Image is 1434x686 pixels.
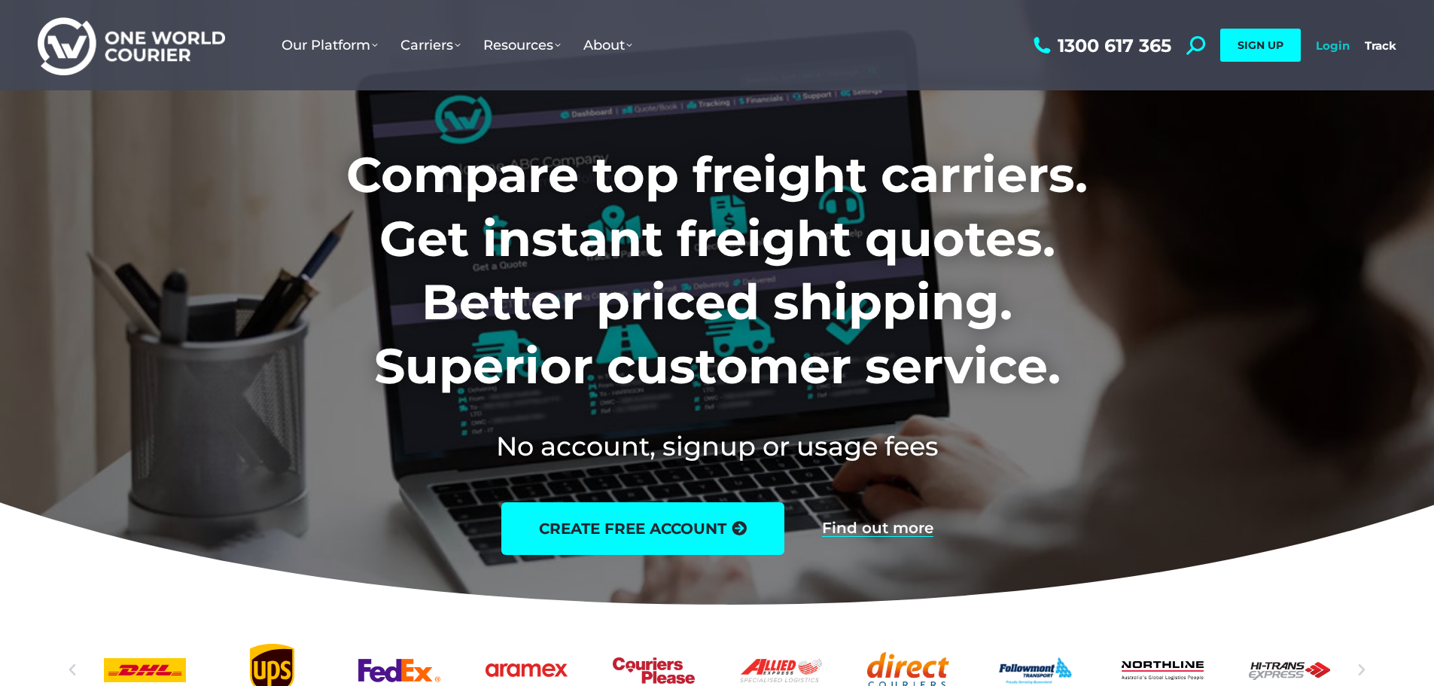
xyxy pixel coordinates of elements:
[1030,36,1171,55] a: 1300 617 365
[572,22,644,69] a: About
[400,37,461,53] span: Carriers
[1220,29,1301,62] a: SIGN UP
[38,15,225,76] img: One World Courier
[583,37,632,53] span: About
[282,37,378,53] span: Our Platform
[472,22,572,69] a: Resources
[270,22,389,69] a: Our Platform
[1365,38,1396,53] a: Track
[247,428,1187,465] h2: No account, signup or usage fees
[501,502,784,555] a: create free account
[483,37,561,53] span: Resources
[247,143,1187,398] h1: Compare top freight carriers. Get instant freight quotes. Better priced shipping. Superior custom...
[1316,38,1350,53] a: Login
[822,520,933,537] a: Find out more
[389,22,472,69] a: Carriers
[1238,38,1283,52] span: SIGN UP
